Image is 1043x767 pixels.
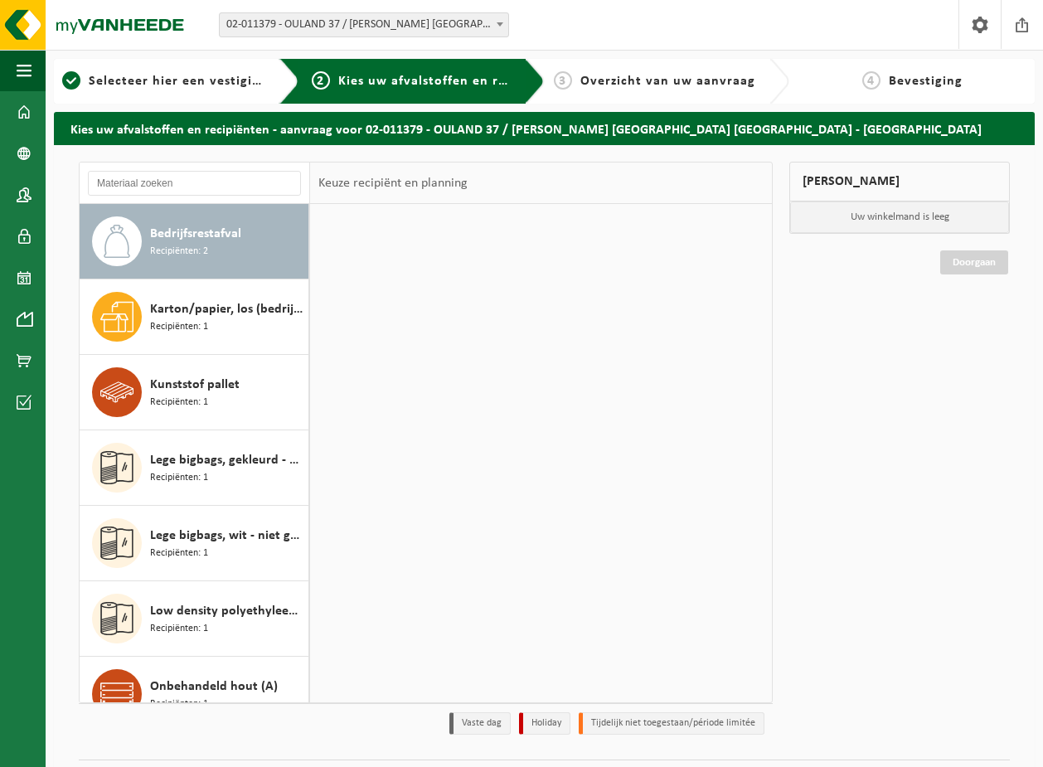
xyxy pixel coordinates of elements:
[150,244,208,260] span: Recipiënten: 2
[150,601,304,621] span: Low density polyethyleen (LDPE) folie, los, naturel
[338,75,566,88] span: Kies uw afvalstoffen en recipiënten
[789,162,1010,201] div: [PERSON_NAME]
[150,677,278,697] span: Onbehandeld hout (A)
[150,375,240,395] span: Kunststof pallet
[449,712,511,735] li: Vaste dag
[80,355,309,430] button: Kunststof pallet Recipiënten: 1
[62,71,266,91] a: 1Selecteer hier een vestiging
[579,712,764,735] li: Tijdelijk niet toegestaan/période limitée
[80,279,309,355] button: Karton/papier, los (bedrijven) Recipiënten: 1
[150,470,208,486] span: Recipiënten: 1
[62,71,80,90] span: 1
[219,12,509,37] span: 02-011379 - OULAND 37 / C. STEINWEG BELGIUM NV - ANTWERPEN
[554,71,572,90] span: 3
[150,299,304,319] span: Karton/papier, los (bedrijven)
[580,75,755,88] span: Overzicht van uw aanvraag
[862,71,880,90] span: 4
[150,224,241,244] span: Bedrijfsrestafval
[940,250,1008,274] a: Doorgaan
[80,204,309,279] button: Bedrijfsrestafval Recipiënten: 2
[150,526,304,546] span: Lege bigbags, wit - niet gevaarlijk - los
[80,430,309,506] button: Lege bigbags, gekleurd - niet gevaarlijk - los Recipiënten: 1
[80,657,309,732] button: Onbehandeld hout (A) Recipiënten: 1
[150,319,208,335] span: Recipiënten: 1
[889,75,963,88] span: Bevestiging
[310,163,476,204] div: Keuze recipiënt en planning
[89,75,268,88] span: Selecteer hier een vestiging
[150,697,208,712] span: Recipiënten: 1
[150,450,304,470] span: Lege bigbags, gekleurd - niet gevaarlijk - los
[519,712,570,735] li: Holiday
[150,546,208,561] span: Recipiënten: 1
[312,71,330,90] span: 2
[150,395,208,410] span: Recipiënten: 1
[88,171,301,196] input: Materiaal zoeken
[80,581,309,657] button: Low density polyethyleen (LDPE) folie, los, naturel Recipiënten: 1
[790,201,1009,233] p: Uw winkelmand is leeg
[150,621,208,637] span: Recipiënten: 1
[54,112,1035,144] h2: Kies uw afvalstoffen en recipiënten - aanvraag voor 02-011379 - OULAND 37 / [PERSON_NAME] [GEOGRA...
[80,506,309,581] button: Lege bigbags, wit - niet gevaarlijk - los Recipiënten: 1
[220,13,508,36] span: 02-011379 - OULAND 37 / C. STEINWEG BELGIUM NV - ANTWERPEN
